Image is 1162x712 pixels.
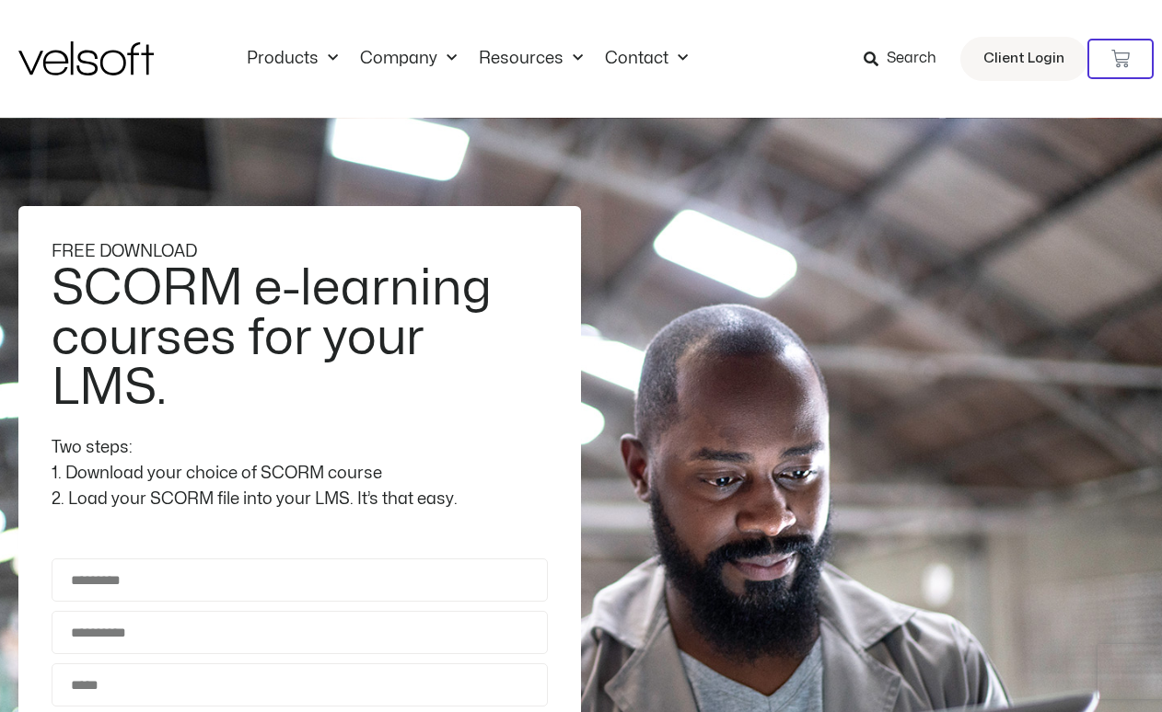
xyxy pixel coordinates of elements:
div: FREE DOWNLOAD [52,239,548,265]
a: ResourcesMenu Toggle [468,49,594,69]
span: Search [887,47,936,71]
div: 2. Load your SCORM file into your LMS. It’s that easy. [52,487,548,512]
h2: SCORM e-learning courses for your LMS. [52,264,548,413]
a: Search [864,43,949,75]
span: Client Login [983,47,1064,71]
nav: Menu [236,49,699,69]
div: 1. Download your choice of SCORM course [52,461,548,487]
div: Two steps: [52,435,548,461]
a: Client Login [960,37,1087,81]
a: ContactMenu Toggle [594,49,699,69]
a: ProductsMenu Toggle [236,49,349,69]
img: Velsoft Training Materials [18,41,154,75]
a: CompanyMenu Toggle [349,49,468,69]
